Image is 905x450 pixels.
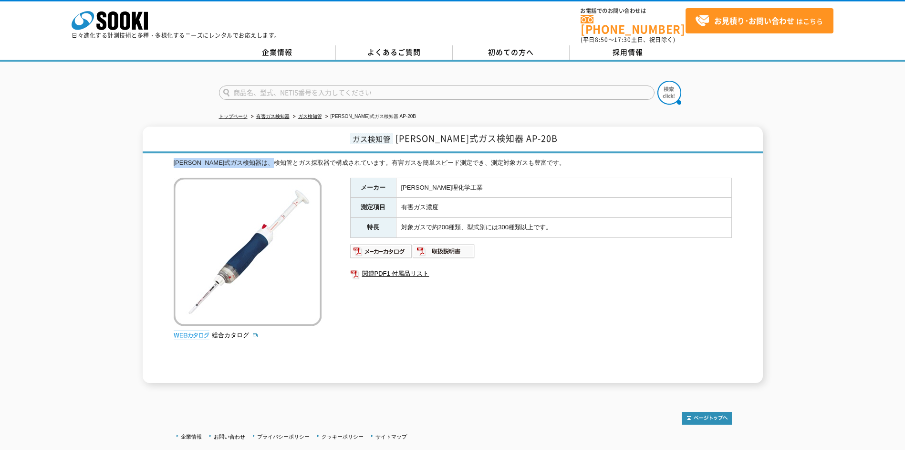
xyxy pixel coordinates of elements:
[570,45,687,60] a: 採用情報
[350,133,393,144] span: ガス検知管
[395,132,558,145] span: [PERSON_NAME]式ガス検知器 AP-20B
[72,32,281,38] p: 日々進化する計測技術と多種・多様化するニーズにレンタルでお応えします。
[413,244,475,259] img: 取扱説明書
[581,15,686,34] a: [PHONE_NUMBER]
[350,244,413,259] img: メーカーカタログ
[695,14,823,28] span: はこちら
[581,35,675,44] span: (平日 ～ 土日、祝日除く)
[298,114,322,119] a: ガス検知管
[682,412,732,425] img: トップページへ
[219,86,655,100] input: 商品名、型式、NETIS番号を入力してください
[614,35,631,44] span: 17:30
[396,218,731,238] td: 対象ガスで約200種類、型式別には300種類以上です。
[657,81,681,105] img: btn_search.png
[581,8,686,14] span: お電話でのお問い合わせは
[257,434,310,439] a: プライバシーポリシー
[350,250,413,257] a: メーカーカタログ
[181,434,202,439] a: 企業情報
[336,45,453,60] a: よくあるご質問
[174,178,322,326] img: 北川式ガス検知器 AP-20B
[595,35,608,44] span: 8:50
[174,331,209,340] img: webカタログ
[396,198,731,218] td: 有害ガス濃度
[350,178,396,198] th: メーカー
[488,47,534,57] span: 初めての方へ
[396,178,731,198] td: [PERSON_NAME]理化学工業
[212,332,259,339] a: 総合カタログ
[686,8,833,33] a: お見積り･お問い合わせはこちら
[375,434,407,439] a: サイトマップ
[219,114,248,119] a: トップページ
[350,198,396,218] th: 測定項目
[323,112,416,122] li: [PERSON_NAME]式ガス検知器 AP-20B
[350,268,732,280] a: 関連PDF1 付属品リスト
[214,434,245,439] a: お問い合わせ
[453,45,570,60] a: 初めての方へ
[174,158,732,168] div: [PERSON_NAME]式ガス検知器は、検知管とガス採取器で構成されています。有害ガスを簡単スピード測定でき、測定対象ガスも豊富です。
[413,250,475,257] a: 取扱説明書
[714,15,794,26] strong: お見積り･お問い合わせ
[256,114,290,119] a: 有害ガス検知器
[322,434,364,439] a: クッキーポリシー
[350,218,396,238] th: 特長
[219,45,336,60] a: 企業情報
